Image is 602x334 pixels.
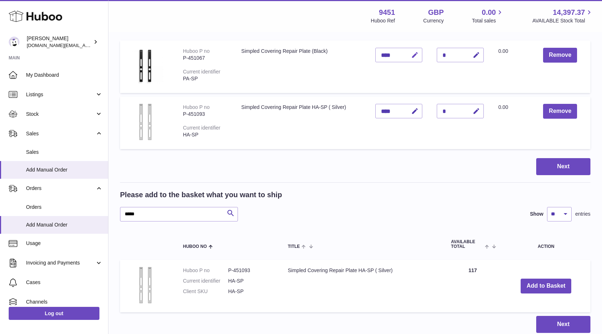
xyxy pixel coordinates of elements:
td: Simpled Covering Repair Plate HA-SP ( Silver) [234,97,368,149]
span: AVAILABLE Total [451,240,483,249]
span: Orders [26,204,103,211]
div: HA-SP [183,131,227,138]
span: entries [575,211,590,217]
strong: 9451 [379,8,395,17]
img: Simpled Covering Repair Plate HA-SP ( Silver) [127,267,163,303]
div: P-451093 [183,111,227,118]
div: Huboo P no [183,104,210,110]
div: Current identifier [183,125,221,131]
div: PA-SP [183,75,227,82]
span: Total sales [472,17,504,24]
span: Add Manual Order [26,166,103,173]
dd: HA-SP [228,278,273,284]
img: amir.ch@gmail.com [9,37,20,47]
div: P-451067 [183,55,227,62]
img: Simpled Covering Repair Plate (Black) [127,48,163,84]
button: Remove [543,48,577,63]
dd: P-451093 [228,267,273,274]
dt: Huboo P no [183,267,228,274]
span: Orders [26,185,95,192]
span: Cases [26,279,103,286]
span: AVAILABLE Stock Total [532,17,593,24]
span: 14,397.37 [553,8,585,17]
button: Remove [543,104,577,119]
dt: Client SKU [183,288,228,295]
span: My Dashboard [26,72,103,79]
span: Sales [26,149,103,156]
button: Next [536,316,590,333]
span: Title [288,244,300,249]
span: Usage [26,240,103,247]
span: 0.00 [482,8,496,17]
div: Currency [423,17,444,24]
span: Invoicing and Payments [26,259,95,266]
span: 0.00 [498,104,508,110]
dt: Current identifier [183,278,228,284]
div: Huboo P no [183,48,210,54]
div: [PERSON_NAME] [27,35,92,49]
button: Add to Basket [521,279,571,293]
div: Huboo Ref [371,17,395,24]
span: Huboo no [183,244,207,249]
td: 117 [444,260,501,312]
a: Log out [9,307,99,320]
td: Simpled Covering Repair Plate (Black) [234,41,368,93]
span: Sales [26,130,95,137]
a: 14,397.37 AVAILABLE Stock Total [532,8,593,24]
span: Listings [26,91,95,98]
span: [DOMAIN_NAME][EMAIL_ADDRESS][DOMAIN_NAME] [27,42,144,48]
a: 0.00 Total sales [472,8,504,24]
span: 0.00 [498,48,508,54]
span: Add Manual Order [26,221,103,228]
dd: HA-SP [228,288,273,295]
button: Next [536,158,590,175]
strong: GBP [428,8,444,17]
td: Simpled Covering Repair Plate HA-SP ( Silver) [281,260,444,312]
img: Simpled Covering Repair Plate HA-SP ( Silver) [127,104,163,140]
th: Action [501,232,590,256]
span: Channels [26,299,103,305]
label: Show [530,211,543,217]
h2: Please add to the basket what you want to ship [120,190,282,200]
div: Current identifier [183,69,221,75]
span: Stock [26,111,95,118]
